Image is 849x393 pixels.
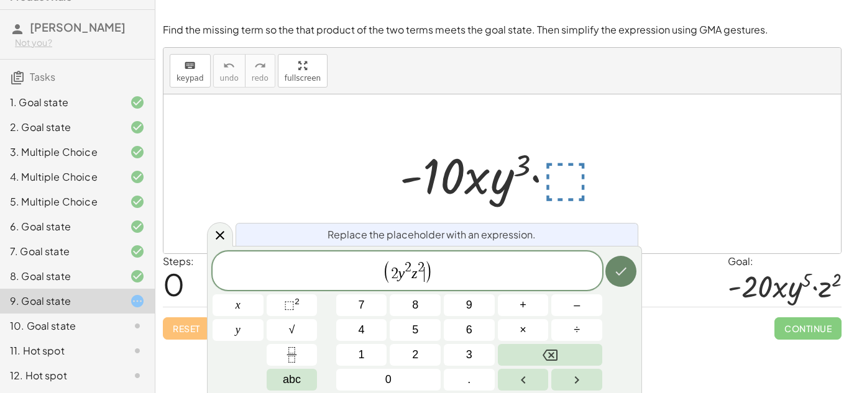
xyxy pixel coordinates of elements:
span: ( [382,260,391,283]
div: Goal: [728,254,842,269]
i: redo [254,58,266,73]
div: 3. Multiple Choice [10,145,110,160]
button: 6 [444,319,495,341]
div: 11. Hot spot [10,343,110,358]
i: Task not started. [130,368,145,383]
div: 4. Multiple Choice [10,169,110,184]
button: Plus [498,294,549,316]
span: Tasks [30,70,55,83]
span: – [574,297,580,314]
span: 4 [359,322,365,338]
button: Times [498,319,549,341]
button: fullscreen [278,54,328,88]
button: 3 [444,344,495,366]
i: Task finished and correct. [130,169,145,184]
span: 5 [412,322,418,338]
i: Task finished and correct. [130,120,145,135]
span: 0 [385,371,392,388]
button: Fraction [267,344,318,366]
p: Find the missing term so the that product of the two terms meets the goal state. Then simplify th... [163,23,842,37]
label: Steps: [163,255,194,268]
span: x [236,297,241,314]
i: keyboard [184,58,196,73]
div: 10. Goal state [10,318,110,333]
span: × [520,322,526,338]
div: 12. Hot spot [10,368,110,383]
span: 0 [163,265,185,303]
span: √ [289,322,295,338]
button: redoredo [245,54,275,88]
i: Task finished and correct. [130,244,145,259]
sup: 2 [295,297,300,306]
span: keypad [177,74,204,83]
span: Replace the placeholder with an expression. [328,227,536,242]
span: 2 [412,346,418,363]
span: 6 [466,322,472,338]
button: keyboardkeypad [170,54,211,88]
span: 2 [405,261,411,274]
button: Backspace [498,344,602,366]
button: 2 [390,344,441,366]
i: Task started. [130,294,145,309]
button: Square root [267,319,318,341]
div: 8. Goal state [10,269,110,284]
button: Left arrow [498,369,549,391]
i: Task finished and correct. [130,219,145,234]
div: 2. Goal state [10,120,110,135]
span: ⬚ [284,299,295,311]
span: y [236,322,241,338]
button: undoundo [213,54,246,88]
i: Task finished and correct. [130,95,145,110]
button: 8 [390,294,441,316]
button: 4 [336,319,387,341]
span: ÷ [574,322,580,338]
i: Task not started. [130,343,145,358]
i: Task finished and correct. [130,145,145,160]
span: 3 [466,346,472,363]
div: 7. Goal state [10,244,110,259]
button: Right arrow [551,369,602,391]
span: redo [252,74,268,83]
span: ) [424,260,433,283]
span: + [520,297,526,314]
span: 1 [359,346,365,363]
span: 2 [391,267,398,282]
i: Task finished and correct. [130,194,145,209]
span: 8 [412,297,418,314]
button: Minus [551,294,602,316]
button: 5 [390,319,441,341]
button: 9 [444,294,495,316]
span: abc [283,371,301,388]
var: z [411,266,417,282]
i: Task not started. [130,318,145,333]
div: 6. Goal state [10,219,110,234]
div: Not you? [15,37,145,49]
button: Done [605,256,636,287]
i: Task finished and correct. [130,269,145,284]
button: y [213,319,264,341]
div: 5. Multiple Choice [10,194,110,209]
span: fullscreen [285,74,321,83]
button: Alphabet [267,369,318,391]
button: . [444,369,495,391]
span: 2 [418,261,424,274]
span: 7 [359,297,365,314]
button: 0 [336,369,441,391]
button: 1 [336,344,387,366]
span: undo [220,74,239,83]
div: 1. Goal state [10,95,110,110]
i: undo [223,58,235,73]
button: Divide [551,319,602,341]
button: 7 [336,294,387,316]
span: [PERSON_NAME] [30,20,126,34]
div: 9. Goal state [10,294,110,309]
var: y [398,266,405,282]
span: . [467,371,470,388]
span: 9 [466,297,472,314]
button: Squared [267,294,318,316]
button: x [213,294,264,316]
